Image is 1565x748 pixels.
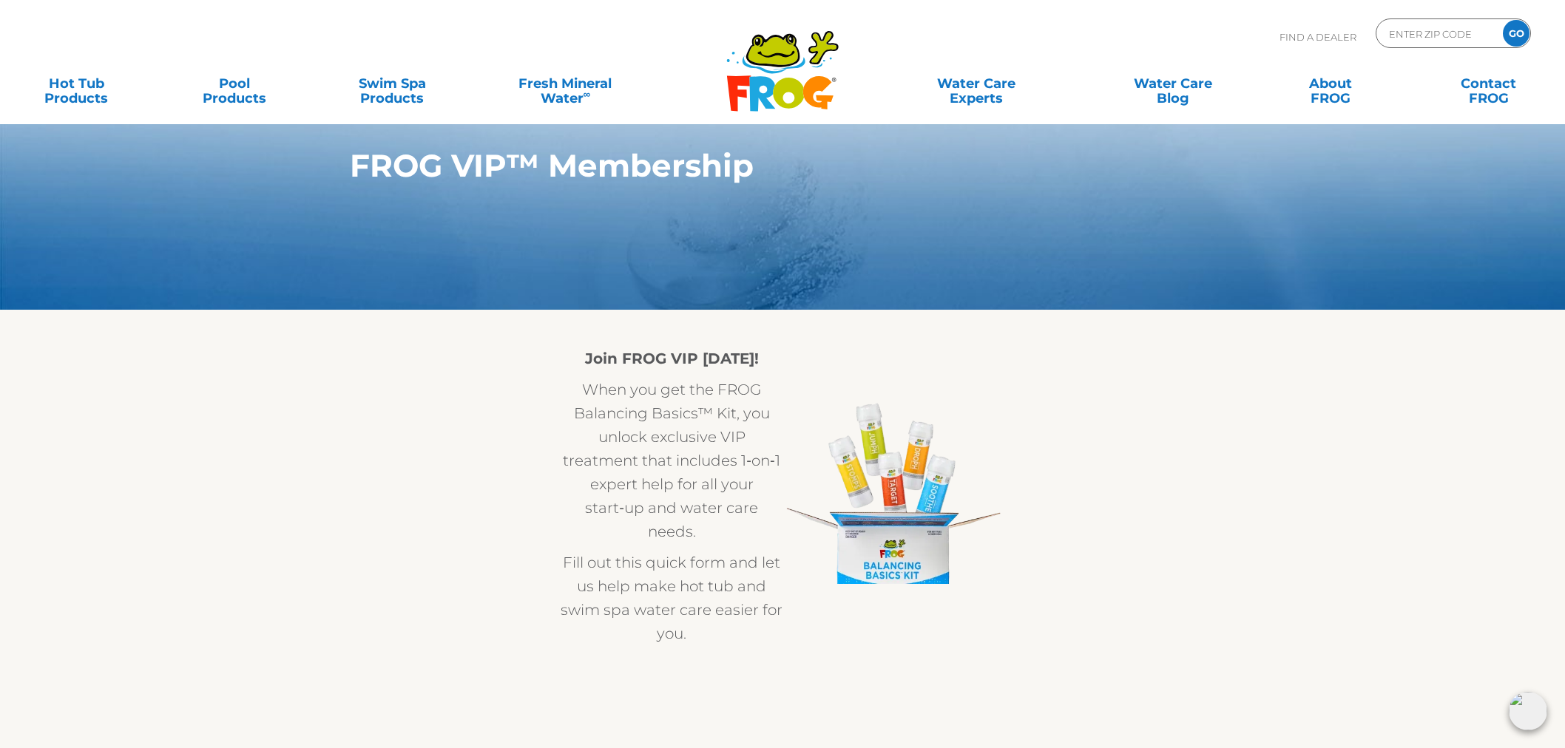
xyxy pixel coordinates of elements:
p: Fill out this quick form and let us help make hot tub and swim spa water care easier for you. [561,551,782,645]
input: Zip Code Form [1387,23,1487,44]
a: Water CareBlog [1112,69,1234,98]
p: Find A Dealer [1280,18,1356,55]
h1: FROG VIP™ Membership [350,148,873,183]
a: Fresh MineralWater∞ [489,69,643,98]
a: Hot TubProducts [15,69,138,98]
img: openIcon [1509,692,1547,730]
a: Water CareExperts [877,69,1077,98]
input: GO [1503,20,1529,47]
a: ContactFROG [1427,69,1550,98]
sup: ∞ [584,88,591,100]
a: PoolProducts [173,69,296,98]
img: Balancing-Basics-Box-Open [782,384,1004,584]
a: Swim SpaProducts [331,69,453,98]
strong: Join FROG VIP [DATE]! [585,350,759,367]
a: AboutFROG [1269,69,1392,98]
p: When you get the FROG Balancing Basics™ Kit, you unlock exclusive VIP treatment that includes 1‑o... [561,378,782,543]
